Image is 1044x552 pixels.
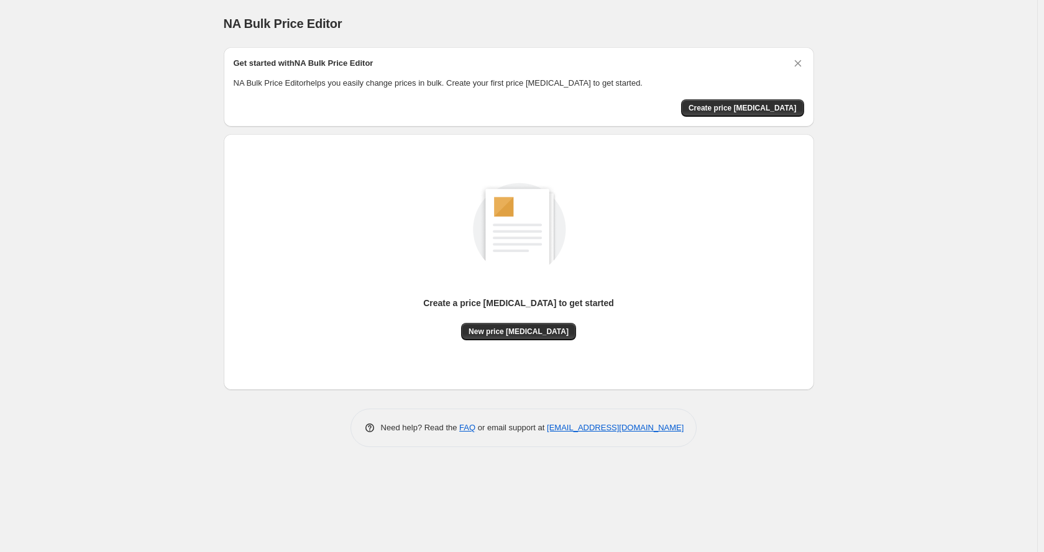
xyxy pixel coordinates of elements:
span: Create price [MEDICAL_DATA] [689,103,797,113]
a: FAQ [459,423,475,432]
button: Dismiss card [792,57,804,70]
button: New price [MEDICAL_DATA] [461,323,576,340]
a: [EMAIL_ADDRESS][DOMAIN_NAME] [547,423,684,432]
p: NA Bulk Price Editor helps you easily change prices in bulk. Create your first price [MEDICAL_DAT... [234,77,804,89]
span: NA Bulk Price Editor [224,17,342,30]
span: Need help? Read the [381,423,460,432]
span: or email support at [475,423,547,432]
button: Create price change job [681,99,804,117]
p: Create a price [MEDICAL_DATA] to get started [423,297,614,309]
h2: Get started with NA Bulk Price Editor [234,57,373,70]
span: New price [MEDICAL_DATA] [469,327,569,337]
